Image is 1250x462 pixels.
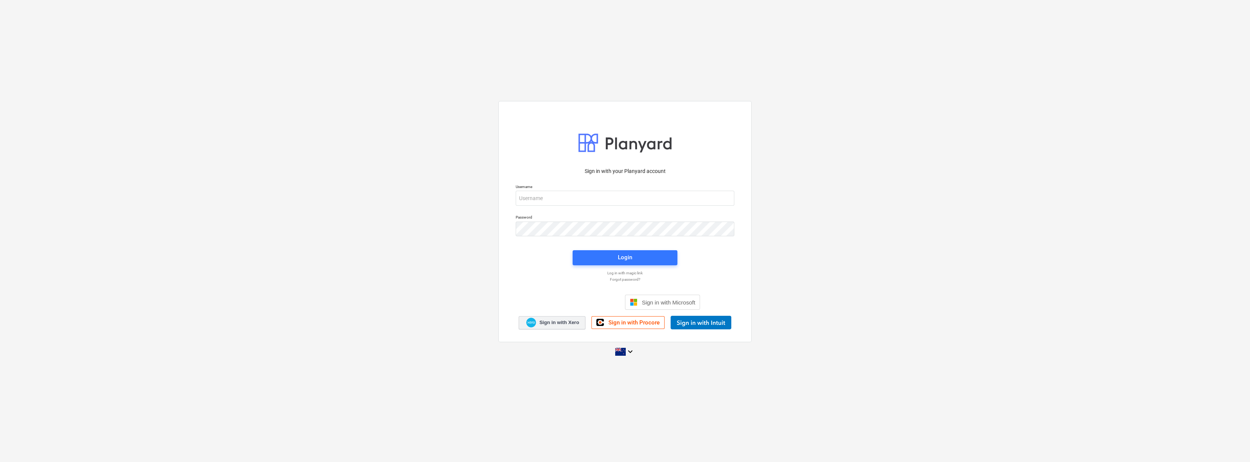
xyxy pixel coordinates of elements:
p: Password [516,215,734,221]
img: Microsoft logo [630,298,637,306]
a: Sign in with Xero [519,316,586,329]
img: Xero logo [526,318,536,328]
a: Forgot password? [512,277,738,282]
iframe: Chat Widget [1212,426,1250,462]
a: Log in with magic link [512,271,738,275]
span: Sign in with Microsoft [642,299,695,306]
span: Sign in with Procore [608,319,660,326]
input: Username [516,191,734,206]
p: Sign in with your Planyard account [516,167,734,175]
i: keyboard_arrow_down [626,347,635,356]
span: Sign in with Xero [539,319,579,326]
button: Login [573,250,677,265]
iframe: Sign in with Google Button [546,294,623,311]
p: Username [516,184,734,191]
a: Sign in with Procore [591,316,665,329]
div: Login [618,252,632,262]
